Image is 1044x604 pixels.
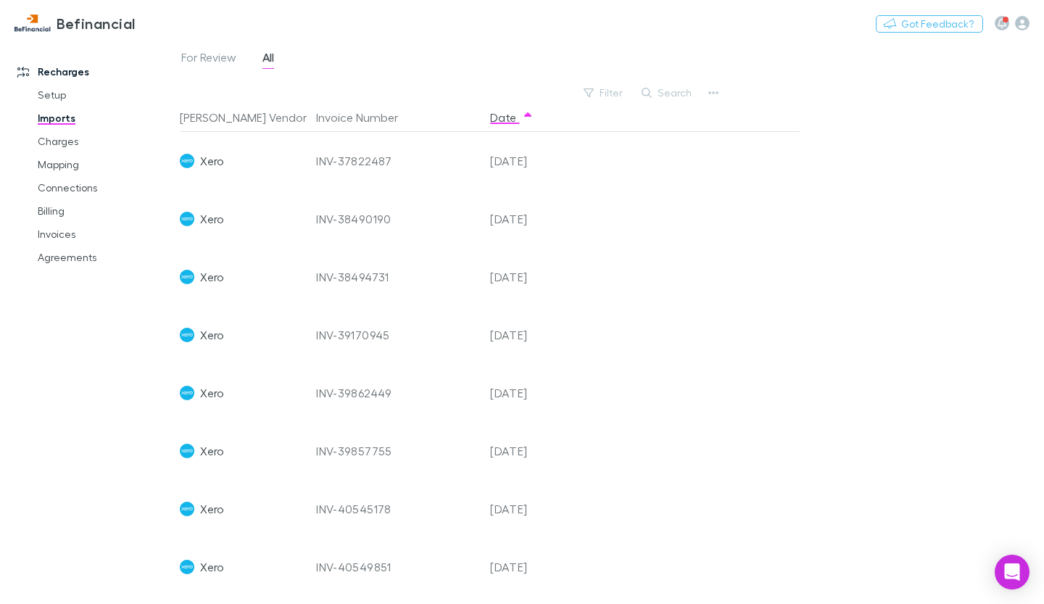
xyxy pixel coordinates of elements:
[484,480,571,538] div: [DATE]
[200,538,224,596] span: Xero
[200,190,224,248] span: Xero
[484,422,571,480] div: [DATE]
[484,190,571,248] div: [DATE]
[23,83,188,107] a: Setup
[180,154,194,168] img: Xero's Logo
[180,444,194,458] img: Xero's Logo
[180,328,194,342] img: Xero's Logo
[180,212,194,226] img: Xero's Logo
[200,364,224,422] span: Xero
[200,306,224,364] span: Xero
[484,538,571,596] div: [DATE]
[316,422,478,480] div: INV-39857755
[316,103,415,132] button: Invoice Number
[484,132,571,190] div: [DATE]
[3,60,188,83] a: Recharges
[23,130,188,153] a: Charges
[316,248,478,306] div: INV-38494731
[490,103,534,132] button: Date
[316,480,478,538] div: INV-40545178
[23,153,188,176] a: Mapping
[995,555,1029,589] div: Open Intercom Messenger
[316,306,478,364] div: INV-39170945
[180,103,324,132] button: [PERSON_NAME] Vendor
[634,84,700,102] button: Search
[6,6,144,41] a: Befinancial
[14,15,51,32] img: Befinancial's Logo
[484,306,571,364] div: [DATE]
[23,246,188,269] a: Agreements
[23,223,188,246] a: Invoices
[180,502,194,516] img: Xero's Logo
[181,50,236,69] span: For Review
[576,84,631,102] button: Filter
[180,386,194,400] img: Xero's Logo
[316,364,478,422] div: INV-39862449
[316,132,478,190] div: INV-37822487
[316,538,478,596] div: INV-40549851
[180,560,194,574] img: Xero's Logo
[57,15,136,32] h3: Befinancial
[200,248,224,306] span: Xero
[316,190,478,248] div: INV-38490190
[23,199,188,223] a: Billing
[200,422,224,480] span: Xero
[23,107,188,130] a: Imports
[484,364,571,422] div: [DATE]
[876,15,983,33] button: Got Feedback?
[23,176,188,199] a: Connections
[200,132,224,190] span: Xero
[262,50,274,69] span: All
[484,248,571,306] div: [DATE]
[180,270,194,284] img: Xero's Logo
[200,480,224,538] span: Xero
